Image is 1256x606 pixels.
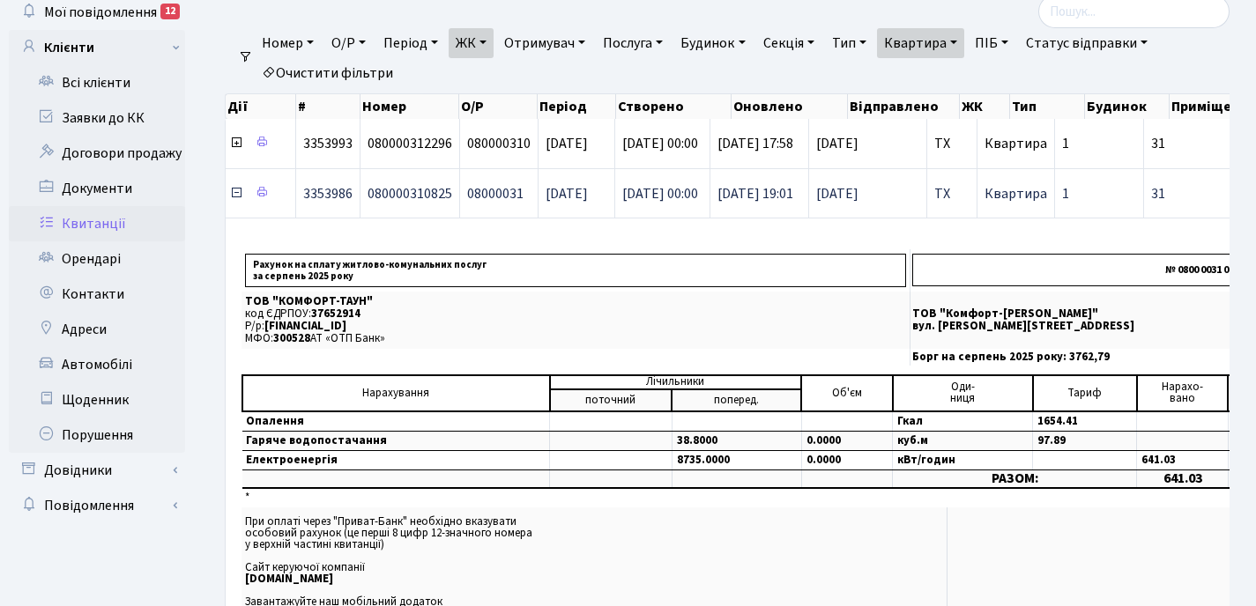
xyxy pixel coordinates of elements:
span: Квартира [985,134,1047,153]
th: Створено [616,94,732,119]
a: Будинок [673,28,752,58]
td: 1654.41 [1033,411,1137,432]
span: 3353986 [303,184,353,203]
p: Рахунок на сплату житлово-комунальних послуг за серпень 2025 року [245,254,906,287]
th: Номер [360,94,459,119]
th: # [296,94,360,119]
a: Клієнти [9,30,185,65]
p: код ЄДРПОУ: [245,308,906,320]
td: РАЗОМ: [893,469,1137,488]
a: Адреси [9,312,185,347]
div: 12 [160,4,180,19]
a: Щоденник [9,382,185,418]
td: 38.8000 [672,431,801,450]
a: Всі клієнти [9,65,185,100]
td: Об'єм [801,375,892,411]
td: Гаряче водопостачання [242,431,550,450]
td: куб.м [893,431,1033,450]
a: Статус відправки [1019,28,1155,58]
th: Період [538,94,616,119]
td: Оди- ниця [893,375,1033,411]
a: Секція [756,28,821,58]
span: [DATE] [546,184,588,203]
td: 641.03 [1137,469,1228,488]
span: 37652914 [311,306,360,321]
b: [DOMAIN_NAME] [245,571,333,587]
td: 97.89 [1033,431,1137,450]
span: 080000310 [467,134,531,153]
span: [FINANCIAL_ID] [264,318,346,334]
th: ЖК [960,94,1010,119]
span: 3353993 [303,134,353,153]
span: 1 [1062,134,1069,153]
span: [DATE] 00:00 [622,184,698,203]
td: кВт/годин [893,450,1033,469]
span: 300528 [273,330,310,346]
a: Послуга [596,28,670,58]
th: Дії [226,94,296,119]
th: Тип [1010,94,1084,119]
span: 080000310825 [368,184,452,203]
a: Очистити фільтри [255,58,400,88]
td: Гкал [893,411,1033,432]
a: Порушення [9,418,185,453]
span: 31 [1151,137,1251,151]
span: 080000312296 [368,134,452,153]
a: Період [376,28,445,58]
span: 08000031 [467,184,524,203]
a: Квартира [877,28,964,58]
span: [DATE] 00:00 [622,134,698,153]
span: Мої повідомлення [44,3,157,22]
p: МФО: АТ «ОТП Банк» [245,333,906,344]
a: Орендарі [9,241,185,277]
td: 8735.0000 [672,450,801,469]
span: ТХ [934,137,970,151]
span: [DATE] 19:01 [717,184,793,203]
a: Контакти [9,277,185,312]
span: 31 [1151,187,1251,201]
p: Р/р: [245,321,906,332]
a: Отримувач [497,28,592,58]
span: [DATE] [816,187,919,201]
a: Заявки до КК [9,100,185,136]
td: Лічильники [550,375,802,389]
a: Повідомлення [9,488,185,523]
td: поточний [550,389,673,411]
td: 0.0000 [801,431,892,450]
a: Договори продажу [9,136,185,171]
td: Нарахо- вано [1137,375,1228,411]
td: Електроенергія [242,450,550,469]
a: ПІБ [968,28,1015,58]
th: Відправлено [848,94,961,119]
td: Опалення [242,411,550,432]
a: Квитанції [9,206,185,241]
td: 641.03 [1137,450,1228,469]
a: Тип [825,28,873,58]
span: [DATE] 17:58 [717,134,793,153]
a: Номер [255,28,321,58]
th: Будинок [1085,94,1170,119]
span: [DATE] [816,137,919,151]
a: Автомобілі [9,347,185,382]
a: О/Р [324,28,373,58]
a: Документи [9,171,185,206]
span: Квартира [985,184,1047,203]
span: [DATE] [546,134,588,153]
a: Довідники [9,453,185,488]
span: ТХ [934,187,970,201]
td: Нарахування [242,375,550,411]
th: Оновлено [732,94,848,119]
td: 0.0000 [801,450,892,469]
td: Тариф [1033,375,1137,411]
td: поперед. [672,389,801,411]
span: 1 [1062,184,1069,203]
p: ТОВ "КОМФОРТ-ТАУН" [245,296,906,307]
th: О/Р [459,94,538,119]
a: ЖК [449,28,494,58]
